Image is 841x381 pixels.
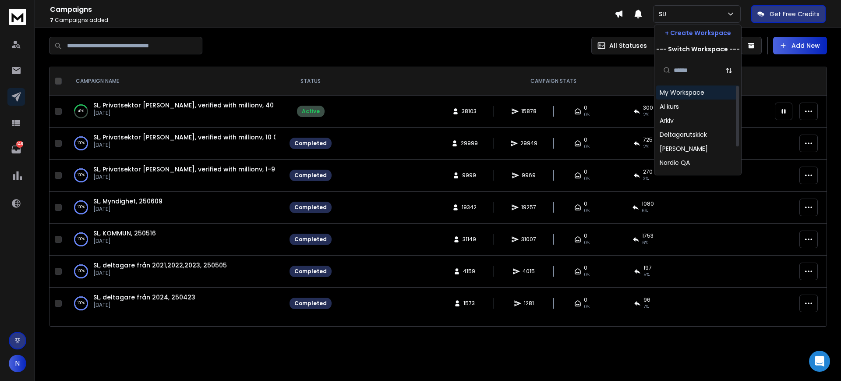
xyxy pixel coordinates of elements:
[7,141,25,158] a: 948
[65,224,284,256] td: 100%SL, KOMMUN, 250516[DATE]
[660,158,690,167] div: Nordic QA
[751,5,826,23] button: Get Free Credits
[462,172,476,179] span: 9999
[78,139,85,148] p: 100 %
[93,174,276,181] p: [DATE]
[643,168,653,175] span: 270
[642,207,648,214] span: 6 %
[78,299,85,308] p: 100 %
[809,351,830,372] div: Open Intercom Messenger
[294,268,327,275] div: Completed
[78,171,85,180] p: 100 %
[294,300,327,307] div: Completed
[520,140,537,147] span: 29949
[660,130,707,139] div: Deltagarutskick
[93,165,312,174] a: SL, Privatsektor [PERSON_NAME], verified with millionv, 1-9999, 250619
[463,268,475,275] span: 4159
[463,236,476,243] span: 31149
[93,293,195,302] a: SL, deltagare från 2024, 250423
[93,142,276,149] p: [DATE]
[660,144,708,153] div: [PERSON_NAME]
[521,204,536,211] span: 19257
[584,232,587,239] span: 0
[643,111,649,118] span: 2 %
[462,108,477,115] span: 38103
[770,10,820,18] p: Get Free Credits
[302,108,320,115] div: Active
[660,172,683,181] div: QA SWE
[93,206,163,213] p: [DATE]
[584,303,590,310] span: 0%
[522,172,536,179] span: 9969
[65,67,284,96] th: CAMPAIGN NAME
[294,140,327,147] div: Completed
[93,197,163,206] a: SL, Myndighet, 250609
[78,267,85,276] p: 100 %
[659,10,670,18] p: SL!
[773,37,827,54] button: Add New
[643,296,650,303] span: 96
[609,41,647,50] p: All Statuses
[643,175,649,182] span: 3 %
[665,28,731,37] p: + Create Workspace
[93,302,195,309] p: [DATE]
[654,25,741,41] button: + Create Workspace
[584,239,590,246] span: 0%
[584,200,587,207] span: 0
[643,264,652,271] span: 197
[584,136,587,143] span: 0
[584,264,587,271] span: 0
[524,300,534,307] span: 1281
[643,271,650,278] span: 5 %
[93,133,337,142] a: SL, Privatsektor [PERSON_NAME], verified with millionv, 10 000-39 999, 250626
[93,229,156,238] a: SL, KOMMUN, 250516
[9,355,26,372] button: N
[93,261,227,270] a: SL, deltagare från 2021,2022,2023, 250505
[65,192,284,224] td: 100%SL, Myndighet, 250609[DATE]
[337,67,770,96] th: CAMPAIGN STATS
[584,296,587,303] span: 0
[521,236,536,243] span: 31007
[294,204,327,211] div: Completed
[642,232,654,239] span: 1753
[643,143,649,150] span: 2 %
[78,203,85,212] p: 100 %
[521,108,537,115] span: 15878
[642,200,654,207] span: 1080
[93,238,156,245] p: [DATE]
[720,62,738,79] button: Sort by Sort A-Z
[16,141,23,148] p: 948
[584,175,590,182] span: 0%
[50,4,615,15] h1: Campaigns
[642,239,648,246] span: 6 %
[50,16,53,24] span: 7
[284,67,337,96] th: STATUS
[78,107,84,116] p: 41 %
[93,110,276,117] p: [DATE]
[65,160,284,192] td: 100%SL, Privatsektor [PERSON_NAME], verified with millionv, 1-9999, 250619[DATE]
[584,168,587,175] span: 0
[294,172,327,179] div: Completed
[660,116,674,125] div: Arkiv
[660,88,704,97] div: My Workspace
[660,102,679,111] div: AI kurs
[9,9,26,25] img: logo
[643,136,653,143] span: 725
[643,303,649,310] span: 7 %
[65,128,284,160] td: 100%SL, Privatsektor [PERSON_NAME], verified with millionv, 10 000-39 999, 250626[DATE]
[584,111,590,118] span: 0%
[93,270,227,277] p: [DATE]
[78,235,85,244] p: 100 %
[584,207,590,214] span: 0%
[93,101,335,110] a: SL, Privatsektor [PERSON_NAME], verified with millionv, 40 000-slutet,250804
[65,288,284,320] td: 100%SL, deltagare från 2024, 250423[DATE]
[584,143,590,150] span: 0%
[65,96,284,128] td: 41%SL, Privatsektor [PERSON_NAME], verified with millionv, 40 000-slutet,250804[DATE]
